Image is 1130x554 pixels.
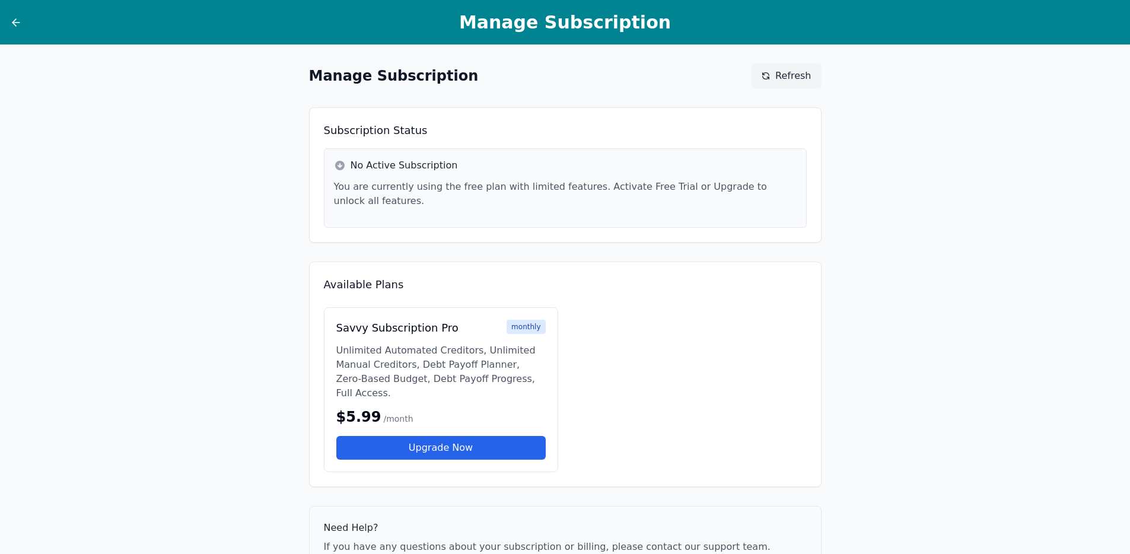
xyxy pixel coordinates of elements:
[324,521,807,535] h3: Need Help?
[74,12,1056,33] h1: Manage Subscription
[383,414,413,424] span: /month
[351,158,458,173] span: No Active Subscription
[336,320,459,336] h3: Savvy Subscription Pro
[334,180,797,208] p: You are currently using the free plan with limited features. Activate Free Trial or Upgrade to un...
[336,343,546,400] p: Unlimited Automated Creditors, Unlimited Manual Creditors, Debt Payoff Planner, Zero-Based Budget...
[324,122,807,139] h2: Subscription Status
[775,69,811,83] span: Refresh
[324,540,807,554] p: If you have any questions about your subscription or billing, please contact our support team.
[309,66,479,85] h1: Manage Subscription
[324,276,807,293] h2: Available Plans
[751,63,821,88] button: Refresh
[336,407,546,426] div: $5.99
[507,320,545,334] div: monthly
[336,436,546,460] a: Upgrade Now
